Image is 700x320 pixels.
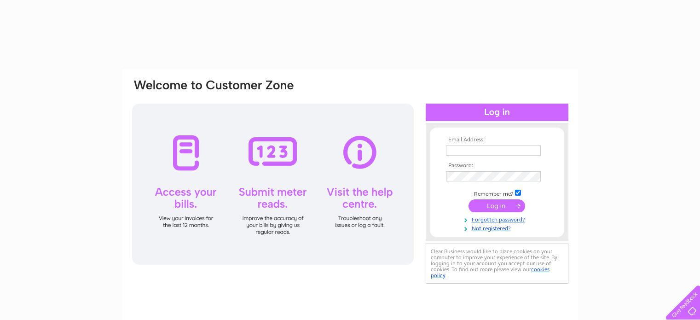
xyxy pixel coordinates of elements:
a: cookies policy [431,266,550,279]
a: Not registered? [446,223,550,232]
a: Forgotten password? [446,215,550,223]
input: Submit [469,199,525,212]
div: Clear Business would like to place cookies on your computer to improve your experience of the sit... [426,244,568,284]
td: Remember me? [444,188,550,198]
th: Email Address: [444,137,550,143]
th: Password: [444,163,550,169]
